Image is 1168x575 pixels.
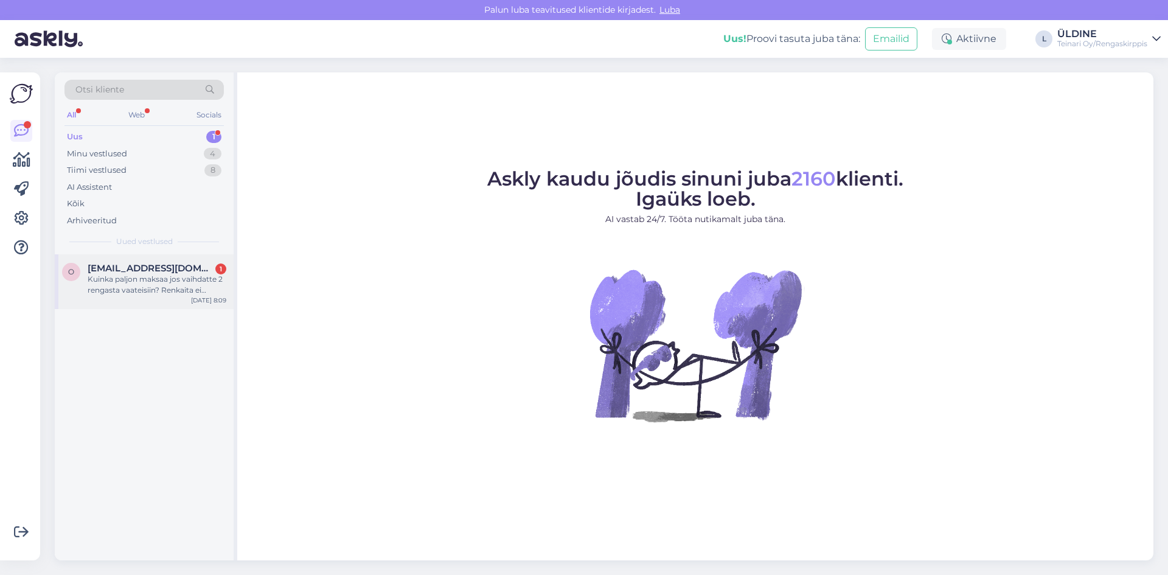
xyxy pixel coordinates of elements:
[215,263,226,274] div: 1
[116,236,173,247] span: Uued vestlused
[932,28,1006,50] div: Aktiivne
[1057,39,1147,49] div: Teinari Oy/Rengaskirppis
[67,215,117,227] div: Arhiveeritud
[191,296,226,305] div: [DATE] 8:09
[204,148,221,160] div: 4
[88,274,226,296] div: Kuinka paljon maksaa jos vaihdatte 2 rengasta vaateisiin? Renkaita ei tarvitse siis asentaa edes ...
[487,167,903,211] span: Askly kaudu jõudis sinuni juba klienti. Igaüks loeb.
[75,83,124,96] span: Otsi kliente
[487,213,903,226] p: AI vastab 24/7. Tööta nutikamalt juba täna.
[67,164,127,176] div: Tiimi vestlused
[194,107,224,123] div: Socials
[656,4,684,15] span: Luba
[1035,30,1052,47] div: L
[865,27,917,51] button: Emailid
[723,32,860,46] div: Proovi tasuta juba täna:
[204,164,221,176] div: 8
[723,33,746,44] b: Uus!
[67,131,83,143] div: Uus
[1057,29,1147,39] div: ÜLDINE
[67,198,85,210] div: Kõik
[68,267,74,276] span: o
[67,181,112,193] div: AI Assistent
[206,131,221,143] div: 1
[64,107,78,123] div: All
[791,167,836,190] span: 2160
[88,263,214,274] span: oskari.liimatainen@events365.fi
[586,235,805,455] img: No Chat active
[67,148,127,160] div: Minu vestlused
[10,82,33,105] img: Askly Logo
[1057,29,1161,49] a: ÜLDINETeinari Oy/Rengaskirppis
[126,107,147,123] div: Web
